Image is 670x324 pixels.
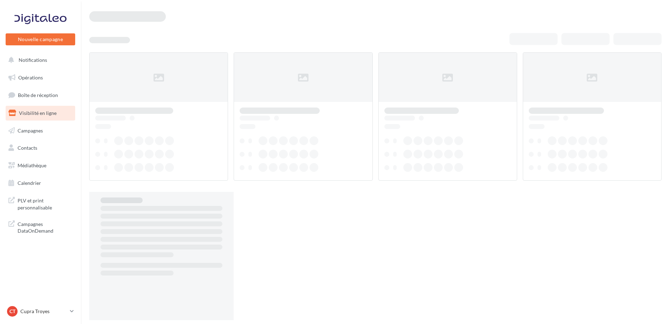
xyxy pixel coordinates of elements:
span: Campagnes [18,127,43,133]
span: Campagnes DataOnDemand [18,219,72,234]
a: Médiathèque [4,158,77,173]
a: Visibilité en ligne [4,106,77,121]
span: Boîte de réception [18,92,58,98]
a: Boîte de réception [4,88,77,103]
button: Notifications [4,53,74,67]
span: CT [9,308,15,315]
a: Calendrier [4,176,77,190]
span: Médiathèque [18,162,46,168]
span: Contacts [18,145,37,151]
button: Nouvelle campagne [6,33,75,45]
span: Opérations [18,74,43,80]
span: Visibilité en ligne [19,110,57,116]
a: Campagnes DataOnDemand [4,216,77,237]
a: Opérations [4,70,77,85]
p: Cupra Troyes [20,308,67,315]
a: Campagnes [4,123,77,138]
a: PLV et print personnalisable [4,193,77,214]
span: Calendrier [18,180,41,186]
span: PLV et print personnalisable [18,196,72,211]
span: Notifications [19,57,47,63]
a: CT Cupra Troyes [6,305,75,318]
a: Contacts [4,141,77,155]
